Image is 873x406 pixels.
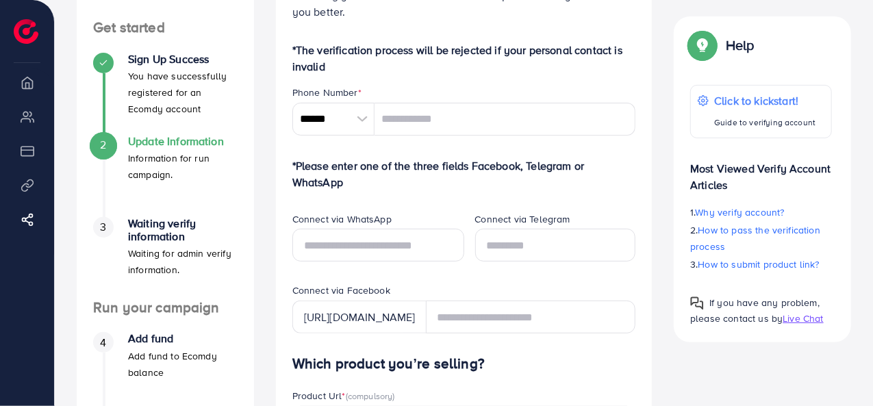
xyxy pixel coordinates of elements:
[783,312,823,325] span: Live Chat
[690,223,820,253] span: How to pass the verification process
[128,135,238,148] h4: Update Information
[128,150,238,183] p: Information for run campaign.
[698,257,820,271] span: How to submit product link?
[77,299,254,316] h4: Run your campaign
[726,37,755,53] p: Help
[77,135,254,217] li: Update Information
[292,283,390,297] label: Connect via Facebook
[100,335,106,351] span: 4
[292,42,636,75] p: *The verification process will be rejected if your personal contact is invalid
[475,212,570,226] label: Connect via Telegram
[14,19,38,44] img: logo
[690,222,832,255] p: 2.
[77,217,254,299] li: Waiting verify information
[292,212,392,226] label: Connect via WhatsApp
[690,256,832,272] p: 3.
[77,19,254,36] h4: Get started
[292,86,362,99] label: Phone Number
[128,245,238,278] p: Waiting for admin verify information.
[128,53,238,66] h4: Sign Up Success
[128,68,238,117] p: You have successfully registered for an Ecomdy account
[128,217,238,243] h4: Waiting verify information
[690,149,832,193] p: Most Viewed Verify Account Articles
[690,204,832,220] p: 1.
[714,114,815,131] p: Guide to verifying account
[292,389,395,403] label: Product Url
[714,92,815,109] p: Click to kickstart!
[128,348,238,381] p: Add fund to Ecomdy balance
[696,205,785,219] span: Why verify account?
[292,355,636,372] h4: Which product you’re selling?
[100,219,106,235] span: 3
[292,157,636,190] p: *Please enter one of the three fields Facebook, Telegram or WhatsApp
[690,296,820,325] span: If you have any problem, please contact us by
[128,332,238,345] h4: Add fund
[292,301,427,333] div: [URL][DOMAIN_NAME]
[690,33,715,58] img: Popup guide
[100,137,106,153] span: 2
[690,296,704,310] img: Popup guide
[77,53,254,135] li: Sign Up Success
[346,390,395,402] span: (compulsory)
[815,344,863,396] iframe: Chat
